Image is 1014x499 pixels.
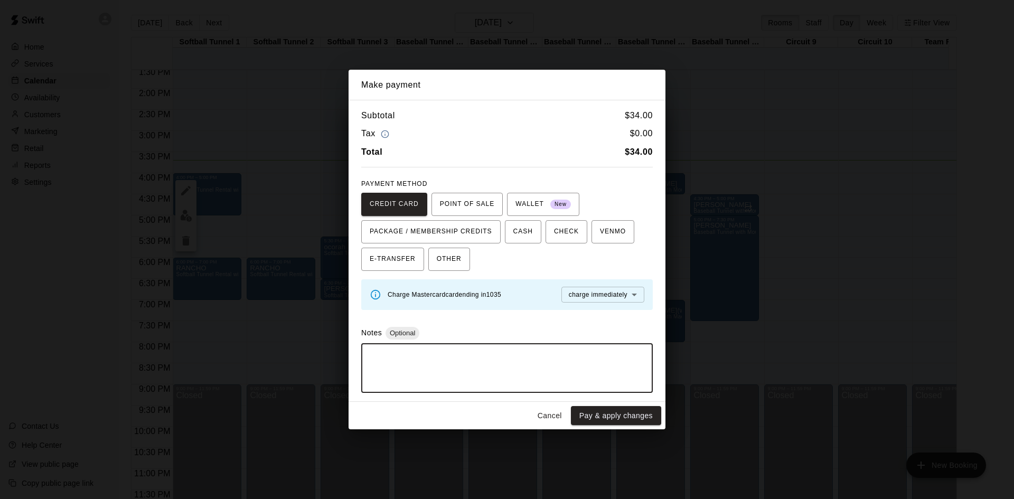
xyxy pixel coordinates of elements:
[591,220,634,243] button: VENMO
[361,180,427,187] span: PAYMENT METHOD
[361,328,382,337] label: Notes
[370,223,492,240] span: PACKAGE / MEMBERSHIP CREDITS
[625,109,653,123] h6: $ 34.00
[361,147,382,156] b: Total
[513,223,533,240] span: CASH
[361,248,424,271] button: E-TRANSFER
[515,196,571,213] span: WALLET
[507,193,579,216] button: WALLET New
[569,291,627,298] span: charge immediately
[370,196,419,213] span: CREDIT CARD
[630,127,653,141] h6: $ 0.00
[505,220,541,243] button: CASH
[554,223,579,240] span: CHECK
[361,193,427,216] button: CREDIT CARD
[388,291,501,298] span: Charge Mastercard card ending in 1035
[600,223,626,240] span: VENMO
[428,248,470,271] button: OTHER
[361,109,395,123] h6: Subtotal
[437,251,462,268] span: OTHER
[546,220,587,243] button: CHECK
[440,196,494,213] span: POINT OF SALE
[431,193,503,216] button: POINT OF SALE
[625,147,653,156] b: $ 34.00
[533,406,567,426] button: Cancel
[550,197,571,212] span: New
[370,251,416,268] span: E-TRANSFER
[361,127,392,141] h6: Tax
[349,70,665,100] h2: Make payment
[386,329,419,337] span: Optional
[571,406,661,426] button: Pay & apply changes
[361,220,501,243] button: PACKAGE / MEMBERSHIP CREDITS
